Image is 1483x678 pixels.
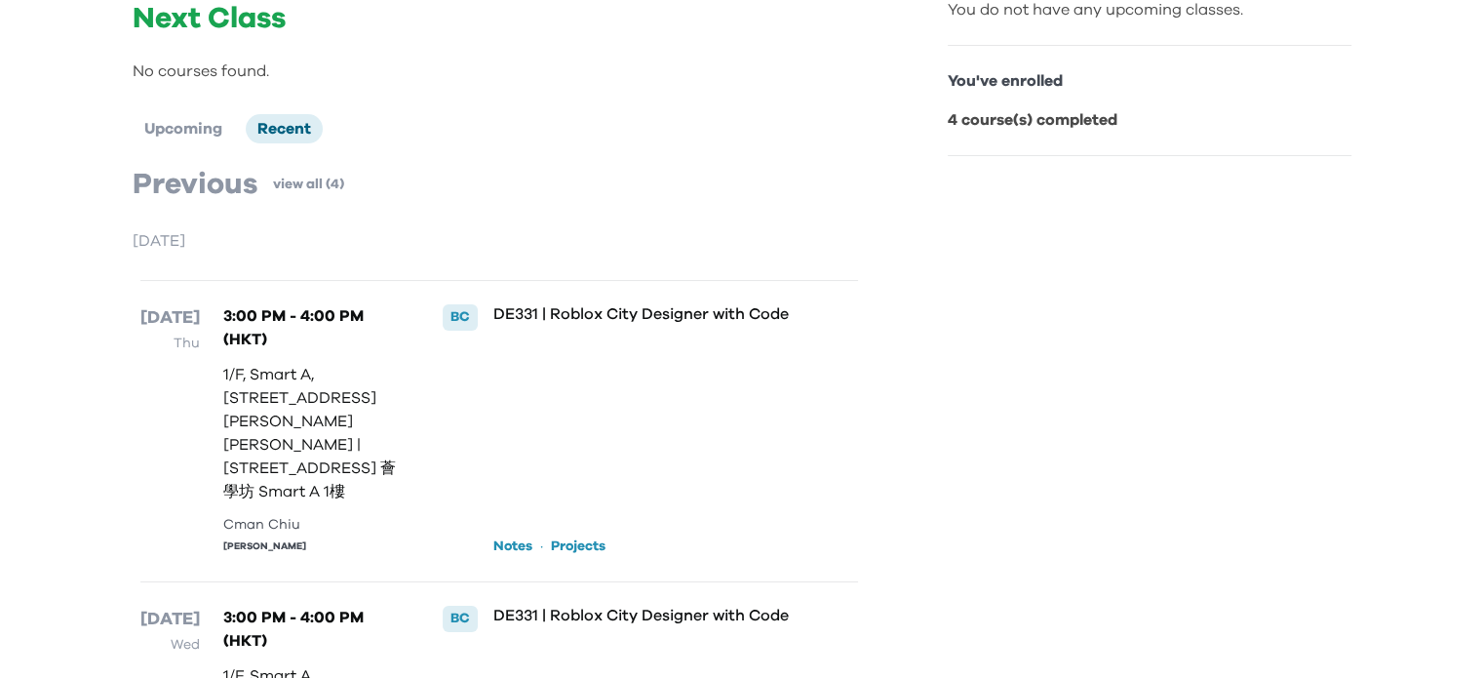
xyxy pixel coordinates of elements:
div: [PERSON_NAME] [223,539,403,554]
p: [DATE] [133,229,866,253]
p: Thu [140,332,200,355]
p: [DATE] [140,606,200,633]
p: 1/F, Smart A, [STREET_ADDRESS][PERSON_NAME][PERSON_NAME] | [STREET_ADDRESS] 薈學坊 Smart A 1樓 [223,363,403,503]
div: BC [443,606,478,631]
p: Wed [140,633,200,657]
span: Recent [257,121,311,137]
p: You've enrolled [948,69,1351,93]
div: BC [443,304,478,330]
a: Notes [493,537,532,556]
p: DE331 | Roblox City Designer with Code [493,606,793,625]
p: Next Class [133,1,866,36]
p: Previous [133,167,257,202]
p: DE331 | Roblox City Designer with Code [493,304,793,324]
a: Projects [551,537,605,556]
b: 4 course(s) completed [948,112,1117,128]
span: Upcoming [144,121,222,137]
p: No courses found. [133,60,866,83]
p: 3:00 PM - 4:00 PM (HKT) [223,606,403,653]
p: · [540,535,543,558]
a: view all (4) [273,175,344,194]
div: Cman Chiu [223,515,403,536]
p: [DATE] [140,304,200,332]
p: 3:00 PM - 4:00 PM (HKT) [223,304,403,351]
